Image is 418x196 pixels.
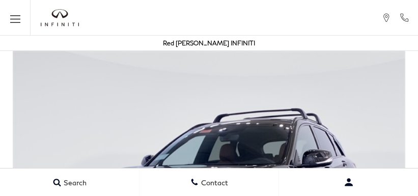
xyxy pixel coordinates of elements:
span: Contact [199,178,228,187]
img: INFINITI [41,9,79,26]
span: Search [61,178,87,187]
button: Open user profile menu [279,170,418,195]
a: Red [PERSON_NAME] INFINITI [163,39,255,47]
a: infiniti [41,9,79,26]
